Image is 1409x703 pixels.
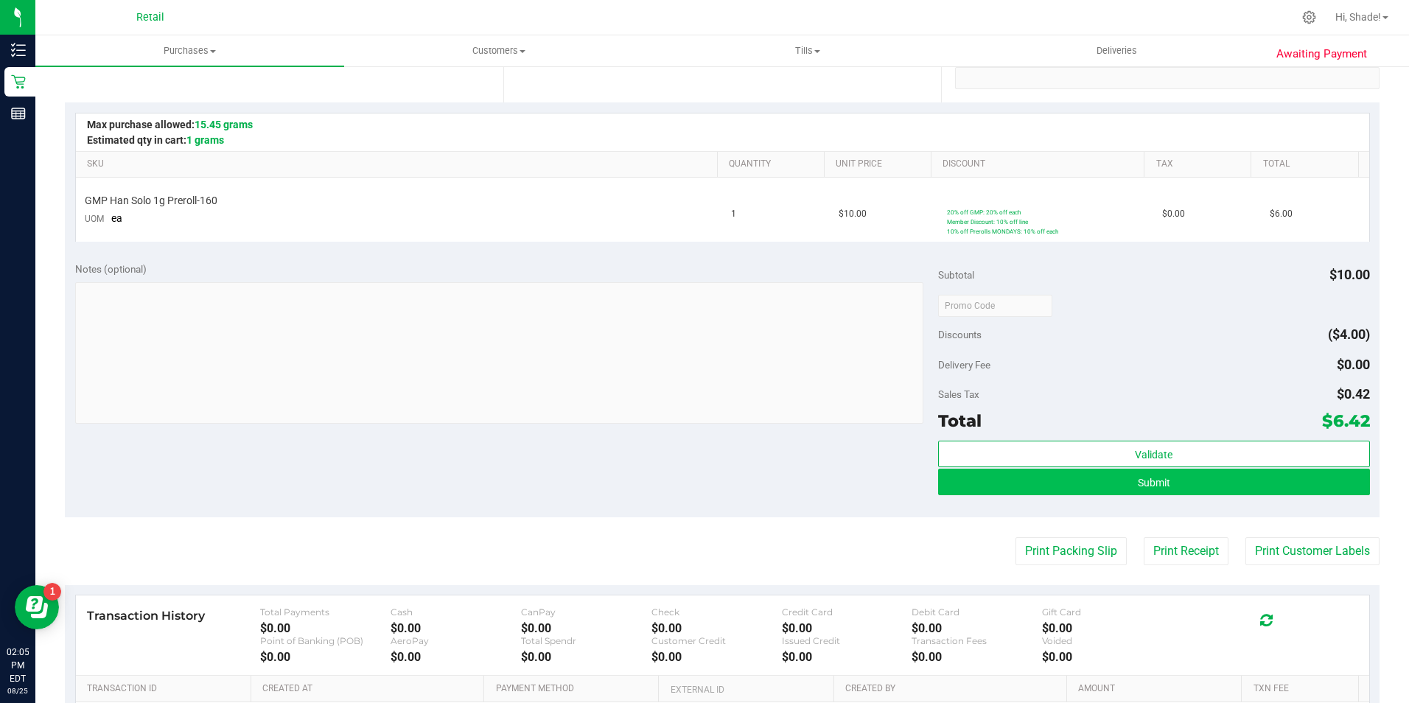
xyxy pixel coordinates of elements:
span: Estimated qty in cart: [87,134,224,146]
p: 02:05 PM EDT [7,646,29,685]
iframe: Resource center unread badge [43,583,61,601]
span: Discounts [938,321,982,348]
iframe: Resource center [15,585,59,629]
a: Discount [943,158,1139,170]
a: Purchases [35,35,344,66]
span: Delivery Fee [938,359,990,371]
div: $0.00 [912,650,1042,664]
div: AeroPay [391,635,521,646]
a: Total [1263,158,1352,170]
div: Issued Credit [782,635,912,646]
span: Total [938,410,982,431]
a: Quantity [729,158,818,170]
span: ($4.00) [1328,326,1370,342]
span: $10.00 [839,207,867,221]
a: Tax [1156,158,1245,170]
span: 1 [731,207,736,221]
inline-svg: Reports [11,106,26,121]
div: $0.00 [260,650,391,664]
span: Subtotal [938,269,974,281]
a: Transaction ID [87,683,245,695]
span: Validate [1135,449,1172,461]
div: Gift Card [1042,606,1172,618]
a: Amount [1078,683,1236,695]
inline-svg: Retail [11,74,26,89]
a: Unit Price [836,158,925,170]
div: $0.00 [651,650,782,664]
span: $0.00 [1162,207,1185,221]
div: $0.00 [651,621,782,635]
span: $6.42 [1322,410,1370,431]
div: Cash [391,606,521,618]
span: Deliveries [1077,44,1157,57]
a: Created At [262,683,478,695]
div: Total Payments [260,606,391,618]
div: Point of Banking (POB) [260,635,391,646]
span: Awaiting Payment [1276,46,1367,63]
a: Payment Method [496,683,654,695]
div: $0.00 [521,650,651,664]
span: Notes (optional) [75,263,147,275]
button: Print Receipt [1144,537,1228,565]
a: Tills [654,35,962,66]
span: 1 grams [186,134,224,146]
input: Promo Code [938,295,1052,317]
th: External ID [658,676,833,702]
div: $0.00 [260,621,391,635]
span: Submit [1138,477,1170,489]
button: Print Packing Slip [1015,537,1127,565]
a: SKU [87,158,711,170]
span: 20% off GMP: 20% off each [947,209,1021,216]
span: Retail [136,11,164,24]
span: ea [111,212,122,224]
div: $0.00 [782,650,912,664]
div: $0.00 [521,621,651,635]
inline-svg: Inventory [11,43,26,57]
div: $0.00 [912,621,1042,635]
a: Created By [845,683,1061,695]
p: 08/25 [7,685,29,696]
div: $0.00 [391,650,521,664]
div: $0.00 [1042,621,1172,635]
span: Member Discount: 10% off line [947,218,1028,225]
span: Sales Tax [938,388,979,400]
a: Deliveries [962,35,1271,66]
span: UOM [85,214,104,224]
button: Print Customer Labels [1245,537,1380,565]
a: Customers [344,35,653,66]
span: Tills [654,44,962,57]
a: Txn Fee [1254,683,1353,695]
div: Credit Card [782,606,912,618]
div: Check [651,606,782,618]
div: Voided [1042,635,1172,646]
span: $10.00 [1329,267,1370,282]
span: 15.45 grams [195,119,253,130]
div: CanPay [521,606,651,618]
span: Customers [345,44,652,57]
span: $0.00 [1337,357,1370,372]
span: Max purchase allowed: [87,119,253,130]
span: 10% off Prerolls MONDAYS: 10% off each [947,228,1058,235]
span: Purchases [35,44,344,57]
div: Manage settings [1300,10,1318,24]
span: Hi, Shade! [1335,11,1381,23]
span: $0.42 [1337,386,1370,402]
button: Submit [938,469,1370,495]
div: $0.00 [1042,650,1172,664]
div: Transaction Fees [912,635,1042,646]
div: $0.00 [391,621,521,635]
span: $6.00 [1270,207,1293,221]
div: $0.00 [782,621,912,635]
div: Debit Card [912,606,1042,618]
div: Customer Credit [651,635,782,646]
button: Validate [938,441,1370,467]
div: Total Spendr [521,635,651,646]
span: GMP Han Solo 1g Preroll-160 [85,194,217,208]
